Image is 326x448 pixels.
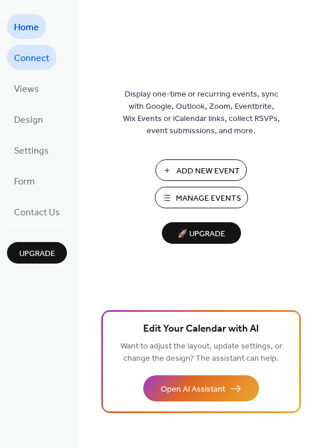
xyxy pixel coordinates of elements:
[169,226,234,242] span: 🚀 Upgrade
[161,383,225,396] span: Open AI Assistant
[121,339,282,367] span: Want to adjust the layout, update settings, or change the design? The assistant can help.
[7,242,67,264] button: Upgrade
[7,137,56,162] a: Settings
[155,159,247,181] button: Add New Event
[123,88,280,137] span: Display one-time or recurring events, sync with Google, Outlook, Zoom, Eventbrite, Wix Events or ...
[14,80,39,98] span: Views
[143,375,259,401] button: Open AI Assistant
[14,204,60,222] span: Contact Us
[176,193,241,205] span: Manage Events
[7,14,46,39] a: Home
[7,76,46,101] a: Views
[7,199,67,224] a: Contact Us
[14,111,43,129] span: Design
[14,173,35,191] span: Form
[7,168,42,193] a: Form
[155,187,248,208] button: Manage Events
[162,222,241,244] button: 🚀 Upgrade
[14,19,39,37] span: Home
[14,49,49,67] span: Connect
[176,165,240,177] span: Add New Event
[143,321,259,337] span: Edit Your Calendar with AI
[7,45,56,70] a: Connect
[19,248,55,260] span: Upgrade
[14,142,49,160] span: Settings
[7,106,50,131] a: Design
